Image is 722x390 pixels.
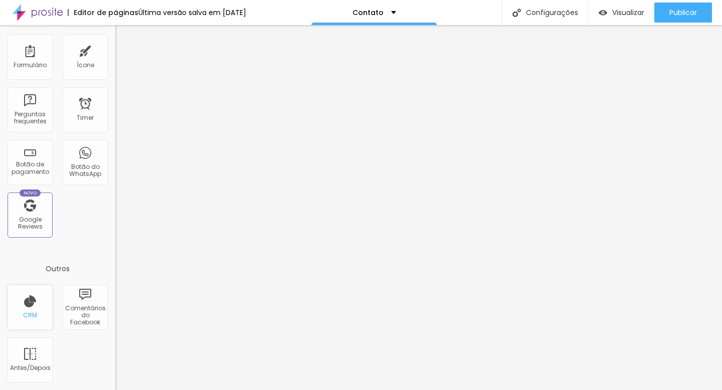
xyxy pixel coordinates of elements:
div: Botão do WhatsApp [65,163,105,178]
button: Visualizar [589,3,654,23]
div: CRM [23,312,37,319]
img: view-1.svg [599,9,607,17]
div: Novo [20,189,41,197]
img: Icone [512,9,521,17]
div: Perguntas frequentes [10,111,50,125]
iframe: Editor [115,25,722,390]
div: Ícone [77,62,94,69]
div: Google Reviews [10,216,50,231]
div: Editor de páginas [68,9,138,16]
span: Visualizar [612,9,644,17]
p: Contato [352,9,384,16]
span: Publicar [669,9,697,17]
div: Comentários do Facebook [65,305,105,326]
div: Última versão salva em [DATE] [138,9,246,16]
button: Publicar [654,3,712,23]
div: Antes/Depois [10,364,50,371]
div: Botão de pagamento [10,161,50,175]
div: Timer [77,114,94,121]
div: Formulário [14,62,47,69]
